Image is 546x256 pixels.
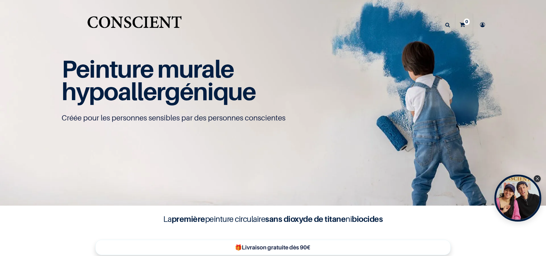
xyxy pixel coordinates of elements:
[86,13,183,37] a: Logo of Conscient
[86,13,183,37] img: Conscient
[494,175,541,222] div: Tolstoy bubble widget
[494,175,541,222] div: Open Tolstoy widget
[265,214,346,224] b: sans dioxyde de titane
[455,14,473,36] a: 0
[62,113,484,123] p: Créée pour les personnes sensibles par des personnes conscientes
[235,244,310,251] b: 🎁Livraison gratuite dès 90€
[352,214,383,224] b: biocides
[534,175,541,182] div: Close Tolstoy widget
[494,175,541,222] div: Open Tolstoy
[62,54,234,83] span: Peinture murale
[62,77,256,106] span: hypoallergénique
[464,18,470,25] sup: 0
[172,214,205,224] b: première
[148,213,398,225] h4: La peinture circulaire ni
